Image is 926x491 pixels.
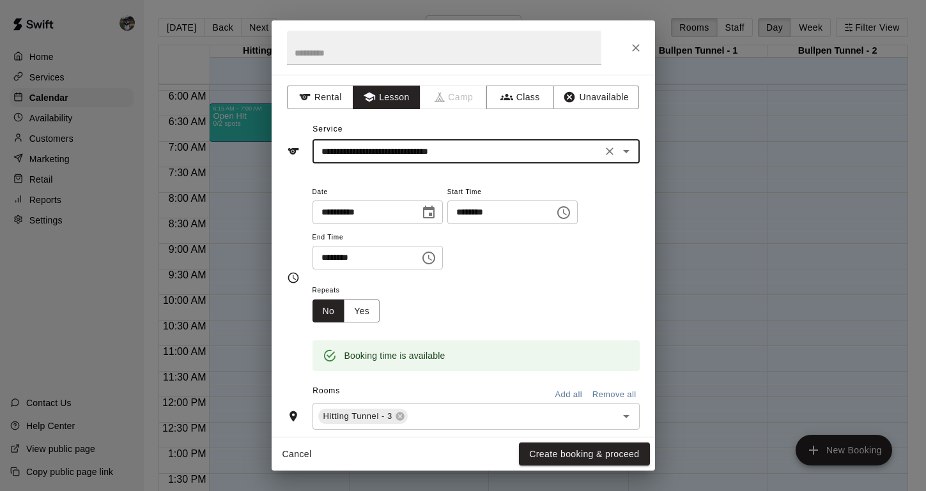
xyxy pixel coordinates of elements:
button: Open [617,142,635,160]
button: Add all [548,385,589,405]
button: Unavailable [553,86,639,109]
button: Lesson [353,86,420,109]
span: Camps can only be created in the Services page [421,86,488,109]
button: Cancel [277,442,318,466]
span: Rooms [313,386,340,395]
button: Clear [601,142,619,160]
button: Open [617,407,635,425]
button: Choose date, selected date is Aug 14, 2025 [416,200,442,225]
button: Close [624,36,647,59]
button: No [313,299,345,323]
div: outlined button group [313,299,380,323]
span: End Time [313,229,443,246]
span: Hitting Tunnel - 3 [318,410,397,423]
button: Yes [344,299,380,323]
div: Hitting Tunnel - 3 [318,409,408,424]
svg: Rooms [287,410,300,423]
svg: Timing [287,271,300,284]
button: Rental [287,86,354,109]
span: Start Time [447,184,578,201]
button: Class [486,86,553,109]
button: Choose time, selected time is 9:00 AM [551,200,576,225]
span: Repeats [313,282,390,299]
button: Create booking & proceed [519,442,649,466]
button: Remove all [589,385,640,405]
svg: Service [287,145,300,158]
span: Date [313,184,443,201]
span: Service [313,125,343,133]
button: Choose time, selected time is 9:30 AM [416,245,442,271]
div: Booking time is available [344,344,445,367]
